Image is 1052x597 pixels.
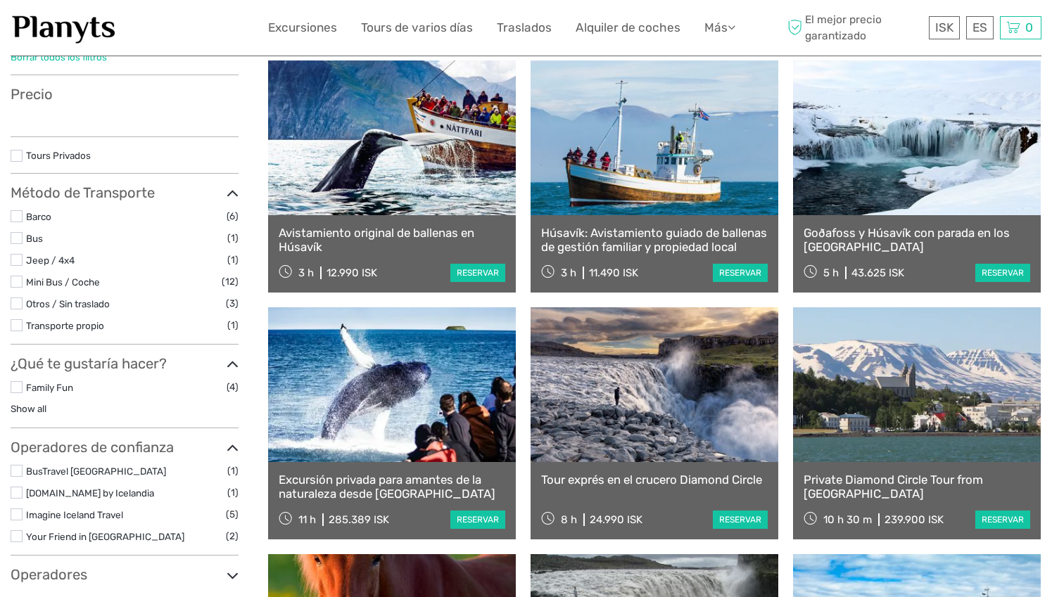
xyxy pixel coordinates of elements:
[450,511,505,529] a: reservar
[227,379,239,395] span: (4)
[561,267,576,279] span: 3 h
[26,298,110,309] a: Otros / Sin traslado
[361,18,473,38] a: Tours de varios días
[823,513,872,526] span: 10 h 30 m
[589,267,638,279] div: 11.490 ISK
[226,295,239,312] span: (3)
[327,267,377,279] div: 12.990 ISK
[226,528,239,544] span: (2)
[11,439,239,456] h3: Operadores de confianza
[823,267,839,279] span: 5 h
[966,16,994,39] div: ES
[704,18,735,38] a: Más
[26,382,73,393] a: Family Fun
[26,276,100,288] a: Mini Bus / Coche
[227,252,239,268] span: (1)
[26,487,154,499] a: [DOMAIN_NAME] by Icelandia
[226,506,239,522] span: (5)
[713,511,768,529] a: reservar
[1023,20,1035,34] span: 0
[784,12,925,43] span: El mejor precio garantizado
[227,463,239,479] span: (1)
[227,484,239,501] span: (1)
[885,513,944,526] div: 239.900 ISK
[329,513,389,526] div: 285.389 ISK
[279,473,505,501] a: Excursión privada para amantes de la naturaleza desde [GEOGRAPHIC_DATA]
[561,513,577,526] span: 8 h
[227,230,239,246] span: (1)
[26,255,75,266] a: Jeep / 4x4
[11,51,107,63] a: Borrar todos los filtros
[975,511,1030,529] a: reservar
[26,211,51,222] a: Barco
[227,208,239,224] span: (6)
[26,150,91,161] a: Tours Privados
[26,509,123,520] a: Imagine Iceland Travel
[298,513,316,526] span: 11 h
[268,18,337,38] a: Excursiones
[26,233,43,244] a: Bus
[497,18,552,38] a: Traslados
[975,264,1030,282] a: reservar
[713,264,768,282] a: reservar
[11,184,239,201] h3: Método de Transporte
[804,226,1030,255] a: Goðafoss y Húsavík con parada en los [GEOGRAPHIC_DATA]
[576,18,680,38] a: Alquiler de coches
[804,473,1030,501] a: Private Diamond Circle Tour from [GEOGRAPHIC_DATA]
[222,274,239,290] span: (12)
[298,267,314,279] span: 3 h
[11,566,239,583] h3: Operadores
[26,531,184,542] a: Your Friend in [GEOGRAPHIC_DATA]
[26,320,104,331] a: Transporte propio
[851,267,904,279] div: 43.625 ISK
[590,513,642,526] div: 24.990 ISK
[11,403,46,414] a: Show all
[11,86,239,103] h3: Precio
[935,20,953,34] span: ISK
[26,466,166,477] a: BusTravel [GEOGRAPHIC_DATA]
[11,11,118,45] img: 1453-555b4ac7-172b-4ae9-927d-298d0724a4f4_logo_small.jpg
[541,473,768,487] a: Tour exprés en el crucero Diamond Circle
[279,226,505,255] a: Avistamiento original de ballenas en Húsavík
[11,355,239,372] h3: ¿Qué te gustaría hacer?
[541,226,768,255] a: Húsavík: Avistamiento guiado de ballenas de gestión familiar y propiedad local
[227,317,239,333] span: (1)
[450,264,505,282] a: reservar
